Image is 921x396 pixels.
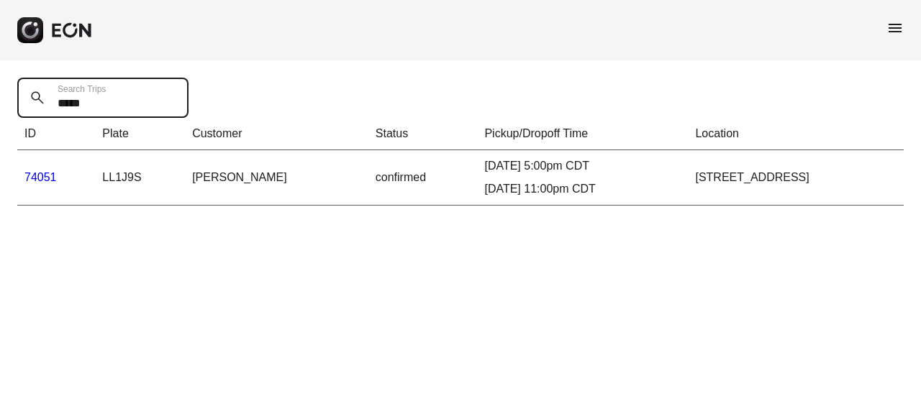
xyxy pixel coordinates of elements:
td: [STREET_ADDRESS] [688,150,904,206]
a: 74051 [24,171,57,183]
label: Search Trips [58,83,106,95]
th: ID [17,118,95,150]
div: [DATE] 5:00pm CDT [484,157,681,175]
td: [PERSON_NAME] [185,150,368,206]
td: confirmed [368,150,478,206]
th: Pickup/Dropoff Time [477,118,688,150]
div: [DATE] 11:00pm CDT [484,180,681,198]
span: menu [886,19,904,37]
th: Customer [185,118,368,150]
th: Location [688,118,904,150]
th: Plate [95,118,185,150]
td: LL1J9S [95,150,185,206]
th: Status [368,118,478,150]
